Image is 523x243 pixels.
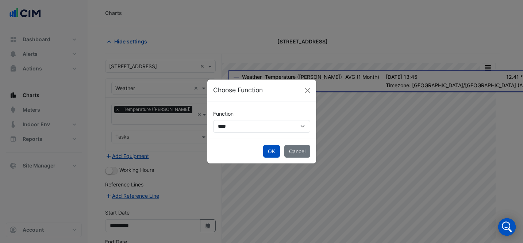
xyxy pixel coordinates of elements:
label: Function [213,107,234,120]
button: OK [263,145,280,158]
button: Cancel [284,145,310,158]
button: Close [302,85,313,96]
div: Open Intercom Messenger [498,218,516,236]
h5: Choose Function [213,85,263,95]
